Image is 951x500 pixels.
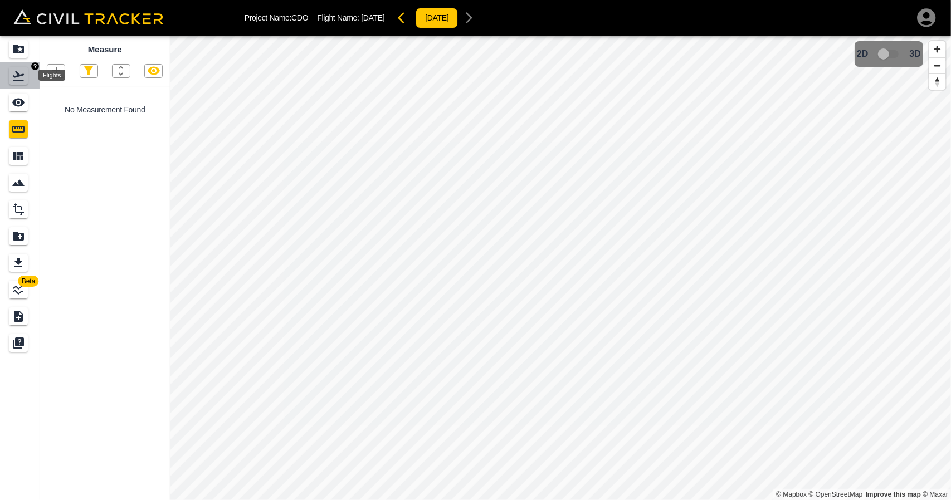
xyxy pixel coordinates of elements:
[245,13,309,22] p: Project Name: CDO
[38,70,65,81] div: Flights
[809,491,863,498] a: OpenStreetMap
[776,491,807,498] a: Mapbox
[873,43,905,65] span: 3D model not uploaded yet
[170,36,951,500] canvas: Map
[857,49,868,59] span: 2D
[317,13,384,22] p: Flight Name:
[416,8,458,28] button: [DATE]
[923,491,948,498] a: Maxar
[929,73,945,90] button: Reset bearing to north
[361,13,384,22] span: [DATE]
[929,41,945,57] button: Zoom in
[866,491,921,498] a: Map feedback
[13,9,163,25] img: Civil Tracker
[929,57,945,73] button: Zoom out
[910,49,921,59] span: 3D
